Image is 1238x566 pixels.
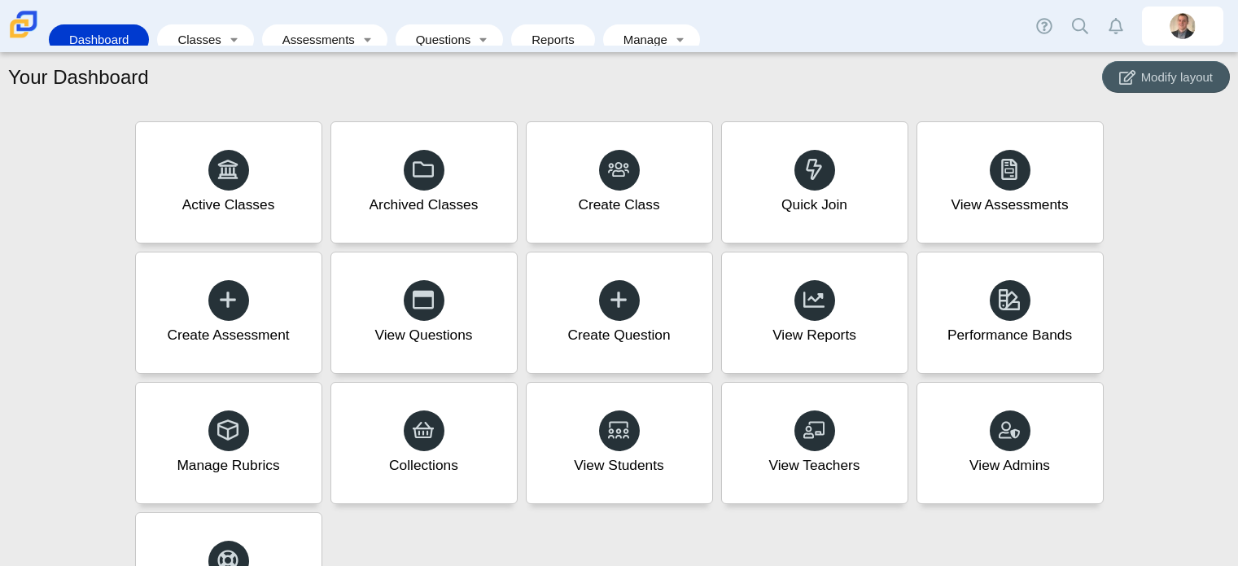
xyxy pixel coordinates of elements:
button: Modify layout [1102,61,1230,93]
a: matt.snyder.lDbRVQ [1142,7,1223,46]
a: Assessments [270,24,357,55]
a: Active Classes [135,121,322,244]
a: Toggle expanded [357,24,379,55]
div: View Teachers [768,455,860,476]
a: Manage Rubrics [135,382,322,504]
a: Reports [519,24,587,55]
div: View Students [574,455,663,476]
a: Create Question [526,252,713,374]
a: Create Assessment [135,252,322,374]
a: Toggle expanded [669,24,692,55]
a: Create Class [526,121,713,244]
a: View Reports [721,252,908,374]
img: Carmen School of Science & Technology [7,7,41,42]
div: Collections [389,455,458,476]
div: Create Class [578,195,659,215]
a: Manage [611,24,669,55]
a: View Assessments [916,121,1104,244]
a: Toggle expanded [223,24,246,55]
div: Active Classes [182,195,275,215]
div: View Assessments [951,195,1068,215]
a: View Students [526,382,713,504]
div: Manage Rubrics [177,455,279,476]
div: Create Assessment [167,325,289,345]
a: View Questions [330,252,518,374]
a: Carmen School of Science & Technology [7,30,41,44]
h1: Your Dashboard [8,64,149,91]
div: View Admins [969,455,1050,476]
div: View Questions [374,325,472,345]
a: Dashboard [57,24,141,55]
a: View Teachers [721,382,908,504]
a: View Admins [916,382,1104,504]
div: View Reports [772,325,856,345]
a: Questions [404,24,472,55]
div: Archived Classes [370,195,479,215]
div: Create Question [567,325,670,345]
span: Modify layout [1141,70,1213,84]
div: Quick Join [781,195,847,215]
a: Classes [165,24,222,55]
a: Performance Bands [916,252,1104,374]
div: Performance Bands [947,325,1072,345]
a: Archived Classes [330,121,518,244]
a: Alerts [1098,8,1134,44]
a: Toggle expanded [472,24,495,55]
a: Collections [330,382,518,504]
a: Quick Join [721,121,908,244]
img: matt.snyder.lDbRVQ [1170,13,1196,39]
